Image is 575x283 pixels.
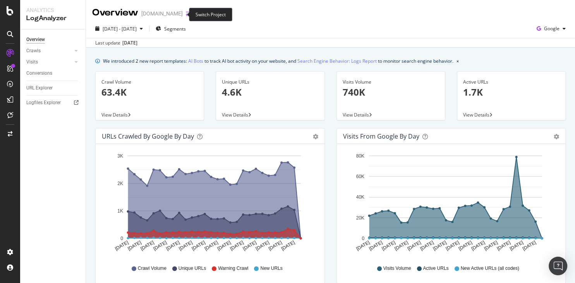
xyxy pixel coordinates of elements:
text: [DATE] [114,240,129,252]
text: 0 [362,236,364,241]
span: Segments [164,26,186,32]
a: Conversions [26,69,80,77]
text: [DATE] [280,240,296,252]
div: [DOMAIN_NAME] [141,10,183,17]
text: 1K [117,208,123,214]
text: [DATE] [152,240,168,252]
text: [DATE] [521,240,537,252]
p: 63.4K [101,86,198,99]
text: 60K [356,174,364,179]
div: We introduced 2 new report templates: to track AI bot activity on your website, and to monitor se... [103,57,453,65]
text: 3K [117,153,123,159]
text: [DATE] [393,240,409,252]
text: 2K [117,181,123,186]
div: Visits from Google by day [343,132,419,140]
p: 740K [343,86,439,99]
span: [DATE] - [DATE] [103,26,137,32]
div: gear [313,134,318,139]
button: Google [534,22,569,35]
span: New URLs [260,265,282,272]
text: 20K [356,215,364,221]
text: [DATE] [139,240,155,252]
text: 40K [356,194,364,200]
a: Overview [26,36,80,44]
text: [DATE] [419,240,434,252]
div: Crawl Volume [101,79,198,86]
span: New Active URLs (all codes) [460,265,519,272]
button: Segments [153,22,189,35]
span: View Details [222,111,248,118]
text: [DATE] [191,240,206,252]
text: [DATE] [432,240,447,252]
div: [DATE] [122,39,137,46]
p: 1.7K [463,86,560,99]
span: View Details [463,111,489,118]
a: Crawls [26,47,72,55]
div: Unique URLs [222,79,318,86]
text: [DATE] [255,240,270,252]
div: LogAnalyzer [26,14,79,23]
button: [DATE] - [DATE] [92,22,146,35]
span: Active URLs [423,265,448,272]
text: [DATE] [165,240,181,252]
span: View Details [101,111,128,118]
text: [DATE] [457,240,473,252]
div: Overview [26,36,45,44]
div: Crawls [26,47,41,55]
text: 0 [120,236,123,241]
button: close banner [455,55,461,67]
div: gear [554,134,559,139]
span: View Details [343,111,369,118]
span: Crawl Volume [138,265,166,272]
a: URL Explorer [26,84,80,92]
a: Search Engine Behavior: Logs Report [297,57,377,65]
div: Open Intercom Messenger [549,257,567,275]
div: Conversions [26,69,52,77]
text: [DATE] [445,240,460,252]
span: Google [544,25,560,32]
text: [DATE] [496,240,511,252]
text: [DATE] [229,240,245,252]
text: 80K [356,153,364,159]
div: Switch Project [189,8,232,21]
span: Unique URLs [179,265,206,272]
div: URL Explorer [26,84,53,92]
text: [DATE] [127,240,142,252]
text: [DATE] [508,240,524,252]
a: AI Bots [188,57,203,65]
div: Analytics [26,6,79,14]
div: Logfiles Explorer [26,99,61,107]
svg: A chart. [102,150,318,258]
div: arrow-right-arrow-left [186,11,191,16]
div: Last update [95,39,137,46]
text: [DATE] [268,240,283,252]
div: URLs Crawled by Google by day [102,132,194,140]
div: Visits [26,58,38,66]
span: Warning Crawl [218,265,248,272]
svg: A chart. [343,150,560,258]
text: [DATE] [204,240,219,252]
text: [DATE] [178,240,194,252]
text: [DATE] [483,240,498,252]
text: [DATE] [355,240,371,252]
a: Visits [26,58,72,66]
span: Visits Volume [383,265,411,272]
text: [DATE] [368,240,383,252]
div: info banner [95,57,566,65]
text: [DATE] [381,240,396,252]
div: Active URLs [463,79,560,86]
div: Overview [92,6,138,19]
text: [DATE] [406,240,422,252]
text: [DATE] [470,240,486,252]
div: Visits Volume [343,79,439,86]
text: [DATE] [242,240,257,252]
a: Logfiles Explorer [26,99,80,107]
p: 4.6K [222,86,318,99]
text: [DATE] [216,240,232,252]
